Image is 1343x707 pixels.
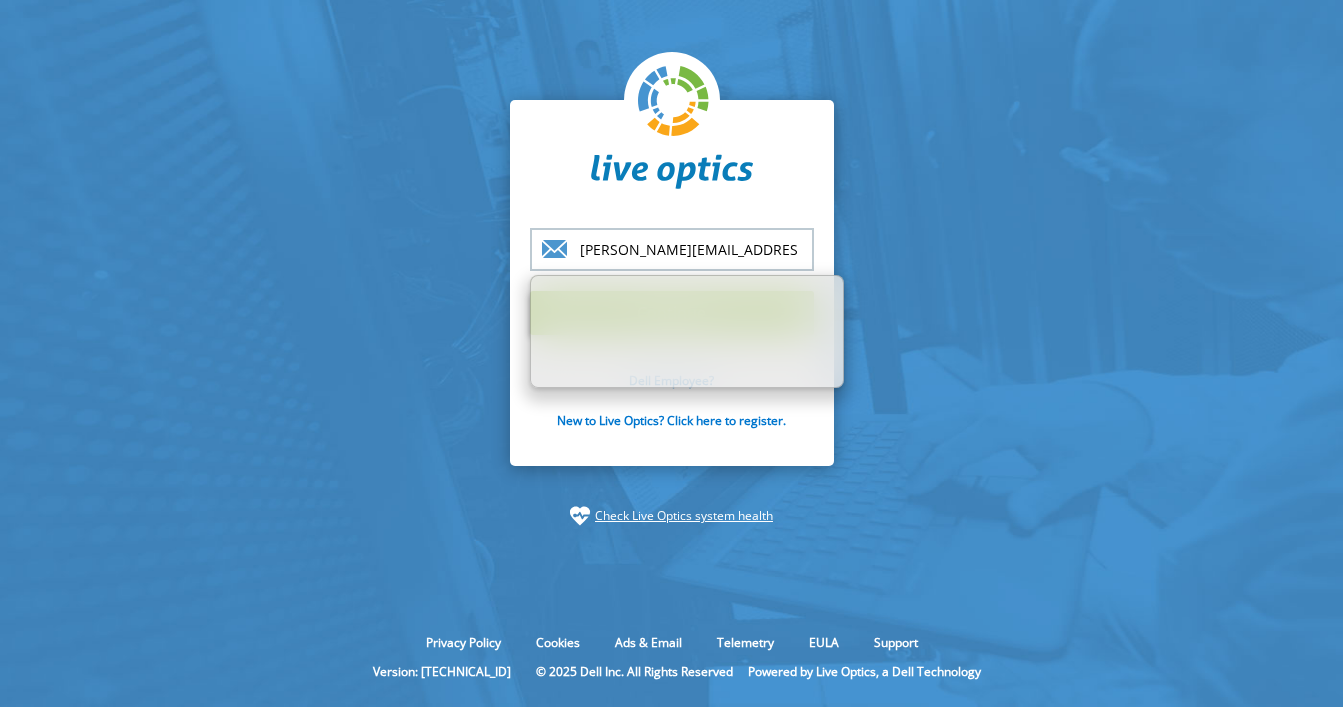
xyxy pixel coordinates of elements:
img: liveoptics-word.svg [591,154,753,190]
a: Cookies [521,634,595,651]
a: EULA [794,634,854,651]
img: liveoptics-logo.svg [638,66,710,138]
img: status-check-icon.svg [570,506,590,526]
input: email@address.com [530,228,814,271]
li: © 2025 Dell Inc. All Rights Reserved [526,663,743,680]
li: Version: [TECHNICAL_ID] [363,663,521,680]
li: Powered by Live Optics, a Dell Technology [748,663,981,680]
a: Privacy Policy [411,634,516,651]
a: New to Live Optics? Click here to register. [557,412,786,429]
a: Telemetry [702,634,789,651]
a: Ads & Email [600,634,697,651]
a: Support [859,634,933,651]
a: Check Live Optics system health [595,506,773,526]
